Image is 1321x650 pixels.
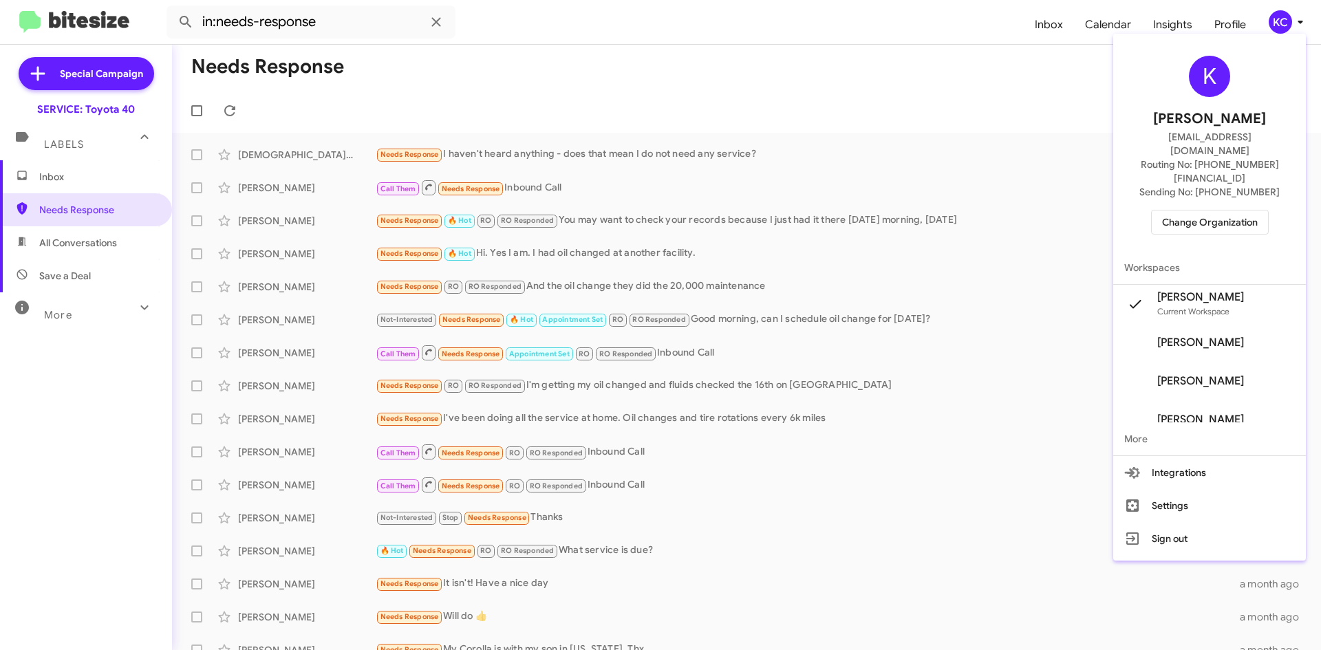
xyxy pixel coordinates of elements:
span: Current Workspace [1157,306,1229,316]
span: Change Organization [1162,210,1258,234]
span: [PERSON_NAME] [1157,336,1244,349]
button: Change Organization [1151,210,1269,235]
span: [PERSON_NAME] [1157,413,1244,426]
button: Settings [1113,489,1306,522]
button: Sign out [1113,522,1306,555]
span: [PERSON_NAME] [1157,374,1244,388]
span: More [1113,422,1306,455]
span: Routing No: [PHONE_NUMBER][FINANCIAL_ID] [1130,158,1289,185]
span: [PERSON_NAME] [1157,290,1244,304]
div: K [1189,56,1230,97]
button: Integrations [1113,456,1306,489]
span: Workspaces [1113,251,1306,284]
span: Sending No: [PHONE_NUMBER] [1139,185,1280,199]
span: [EMAIL_ADDRESS][DOMAIN_NAME] [1130,130,1289,158]
span: [PERSON_NAME] [1153,108,1266,130]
